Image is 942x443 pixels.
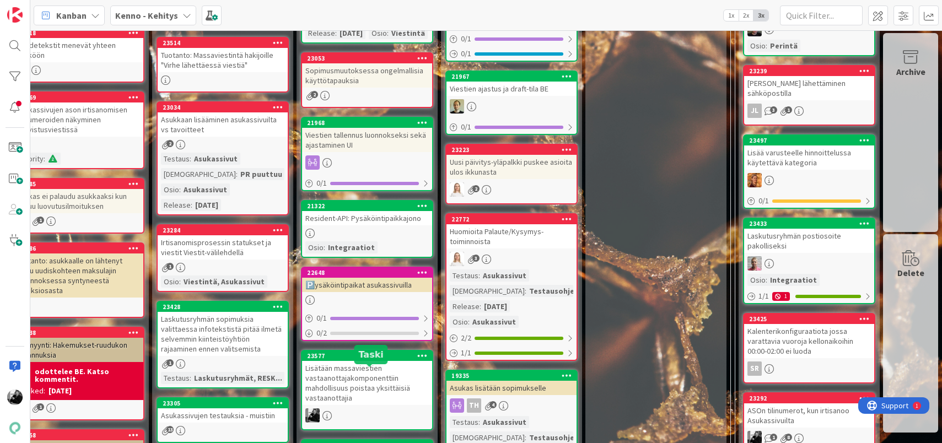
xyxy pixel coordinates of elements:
[302,53,432,88] div: 23053Sopimusmuutoksessa ongelmallisia käyttötapauksia
[744,289,874,303] div: 1/11
[337,27,365,39] div: [DATE]
[157,37,289,93] a: 23514Tuotanto: Massaviestintä hakijoille "Virhe lähettäessä viestiä"
[743,65,875,126] a: 23239[PERSON_NAME] lähettäminen sähköpostillaJL
[158,408,288,423] div: Asukassivujen testauksia - muistiin
[302,201,432,211] div: 21322
[307,55,432,62] div: 23053
[446,99,577,114] div: ML
[785,106,792,114] span: 1
[301,267,433,341] a: 22648🅿️ysäköintipaikat asukassivuilla0/10/2
[302,351,432,405] div: 23577Lisätään massaviestien vastaanottajakomponenttiin mahdollisuus poistaa yksittäisiä vastaanot...
[12,27,144,83] a: 23318Kohdetekstit menevät yhteen pötköön
[472,255,480,262] span: 3
[18,245,143,252] div: 23186
[446,398,577,413] div: TH
[179,275,181,288] span: :
[525,285,526,297] span: :
[780,6,863,25] input: Quick Filter...
[179,183,181,196] span: :
[307,119,432,127] div: 21968
[57,4,60,13] div: 1
[324,241,325,253] span: :
[744,145,874,170] div: Lisää varusteelle hinnoittelussa käytettävä kategoria
[157,397,289,443] a: 23305Asukassivujen testauksia - muistiin
[724,10,739,21] span: 1x
[13,179,143,189] div: 23385
[190,153,191,165] span: :
[744,136,874,145] div: 23497
[18,180,143,188] div: 23385
[18,431,143,439] div: 21858
[13,38,143,62] div: Kohdetekstit menevät yhteen pötköön
[13,179,143,213] div: 23385Asukas ei palaudu asukkaaksi kun peruu luovutusilmoituksen
[744,403,874,428] div: ASOn tilinumerot, kun irtisanoo Asukassivuilta
[316,327,327,339] span: 0 / 2
[744,219,874,253] div: 23433Laskutusryhmän postiosoite pakolliseksi
[161,275,179,288] div: Osio
[478,269,480,282] span: :
[743,218,875,304] a: 23433Laskutusryhmän postiosoite pakolliseksiHJOsio:Integraatiot1/11
[446,224,577,248] div: Huomioita Palaute/Kysymys-toiminnoista
[747,361,762,376] div: SR
[166,263,174,270] span: 1
[480,416,529,428] div: Asukassivut
[369,27,387,39] div: Osio
[157,301,289,388] a: 23428Laskutusryhmän sopimuksia valittaessa infotekstistä pitää ilmetä selvemmin kiinteistöyhtiön ...
[316,312,327,324] span: 0 / 1
[302,201,432,225] div: 21322Resident-API: Pysäköintipaikkajono
[302,361,432,405] div: Lisätään massaviestien vastaanottajakomponenttiin mahdollisuus poistaa yksittäisiä vastaanottajia
[7,420,23,436] img: avatar
[749,137,874,144] div: 23497
[166,426,174,433] span: 13
[767,274,820,286] div: Integraatiot
[446,381,577,395] div: Asukas lisätään sopimukselle
[389,27,428,39] div: Viestintä
[238,168,285,180] div: PR puuttuu
[743,134,875,209] a: 23497Lisää varusteelle hinnoittelussa käytettävä kategoriaTL0/1
[307,352,432,360] div: 23577
[305,27,335,39] div: Release
[467,398,481,413] div: TH
[191,372,285,384] div: Laskutusryhmät, RESK...
[747,40,766,52] div: Osio
[468,316,470,328] span: :
[302,311,432,325] div: 0/1
[446,214,577,224] div: 22772
[335,27,337,39] span: :
[18,94,143,101] div: 23469
[767,40,800,52] div: Perintä
[158,38,288,72] div: 23514Tuotanto: Massaviestintä hakijoille "Virhe lähettäessä viestiä"
[163,39,288,47] div: 23514
[158,102,288,137] div: 23034Asukkaan lisääminen asukassivuilta vs tavoitteet
[161,183,179,196] div: Osio
[747,173,762,187] img: TL
[23,2,50,15] span: Support
[7,7,23,23] img: Visit kanbanzone.com
[744,361,874,376] div: SR
[446,371,577,395] div: 19335Asukas lisätään sopimukselle
[12,327,144,420] a: 21338Y:n myynti: Hakemukset-ruudukon parannuksiaodottelee BE. Katso kommentit.Blocked:[DATE]
[451,372,577,380] div: 19335
[480,269,529,282] div: Asukassivut
[785,434,792,441] span: 8
[181,275,267,288] div: Viestintä, Asukassivut
[770,434,777,441] span: 1
[470,316,519,328] div: Asukassivut
[446,145,577,179] div: 23223Uusi päivitys-yläpalkki puskee asioita ulos ikkunasta
[526,285,592,297] div: Testausohjeet...
[13,93,143,102] div: 23469
[44,153,45,165] span: :
[744,76,874,100] div: [PERSON_NAME] lähettäminen sähköpostilla
[13,28,143,62] div: 23318Kohdetekstit menevät yhteen pötköön
[766,274,767,286] span: :
[301,117,433,191] a: 21968Viestien tallennus luonnokseksi sekä ajastaminen UI0/1
[302,118,432,152] div: 21968Viestien tallennus luonnokseksi sekä ajastaminen UI
[13,189,143,213] div: Asukas ei palaudu asukkaaksi kun peruu luovutusilmoituksen
[446,182,577,197] div: SL
[450,285,525,297] div: [DEMOGRAPHIC_DATA]
[896,65,925,78] div: Archive
[446,72,577,82] div: 21967
[446,346,577,360] div: 1/1
[302,176,432,190] div: 0/1
[302,278,432,292] div: 🅿️ysäköintipaikat asukassivuilla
